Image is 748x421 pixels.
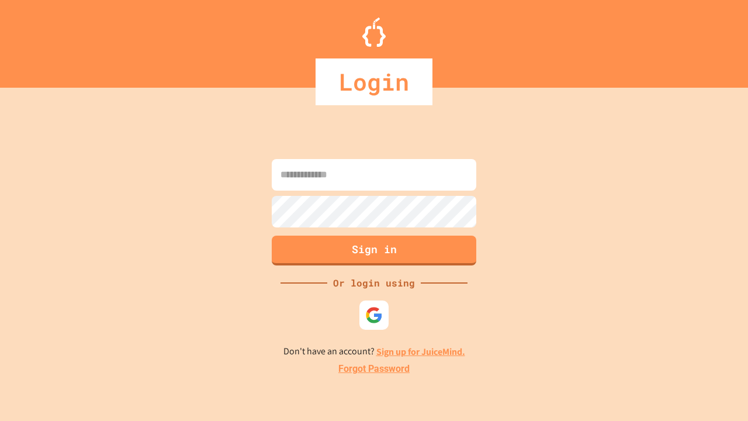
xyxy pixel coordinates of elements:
[651,323,736,373] iframe: chat widget
[316,58,432,105] div: Login
[338,362,410,376] a: Forgot Password
[365,306,383,324] img: google-icon.svg
[272,236,476,265] button: Sign in
[699,374,736,409] iframe: chat widget
[283,344,465,359] p: Don't have an account?
[376,346,465,358] a: Sign up for JuiceMind.
[362,18,386,47] img: Logo.svg
[327,276,421,290] div: Or login using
